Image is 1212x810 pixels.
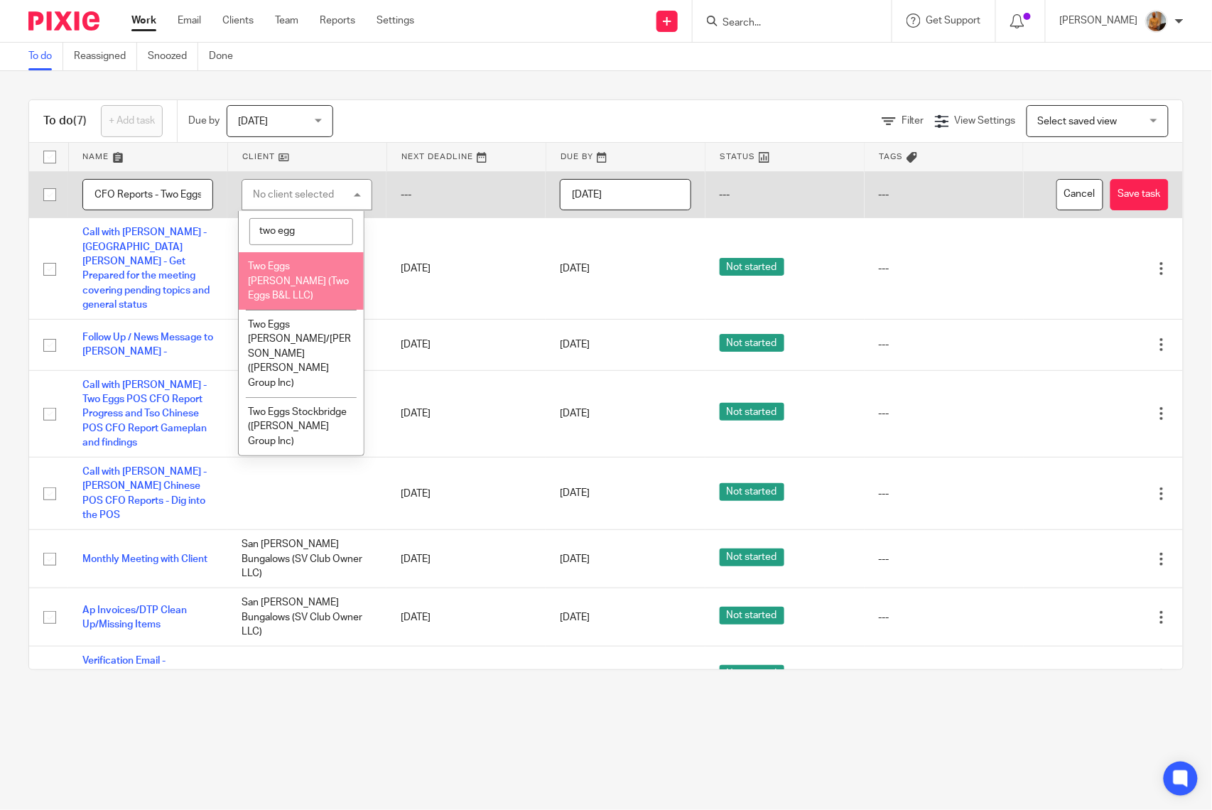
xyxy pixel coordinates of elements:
[560,612,590,622] span: [DATE]
[720,665,784,683] span: Not started
[926,16,981,26] span: Get Support
[28,11,99,31] img: Pixie
[222,13,254,28] a: Clients
[879,669,1010,683] div: ---
[82,656,183,695] a: Verification Email - [GEOGRAPHIC_DATA][PERSON_NAME]
[248,261,349,301] span: Two Eggs [PERSON_NAME] (Two Eggs B&L LLC)
[879,261,1010,276] div: ---
[386,647,546,704] td: [DATE]
[82,605,187,630] a: Ap Invoices/DTP Clean Up/Missing Items
[1145,10,1168,33] img: 1234.JPG
[82,179,213,211] input: Task name
[1060,13,1138,28] p: [PERSON_NAME]
[879,610,1010,625] div: ---
[560,554,590,564] span: [DATE]
[720,258,784,276] span: Not started
[879,337,1010,352] div: ---
[227,530,386,588] td: San [PERSON_NAME] Bungalows (SV Club Owner LLC)
[28,43,63,70] a: To do
[148,43,198,70] a: Snoozed
[386,530,546,588] td: [DATE]
[386,218,546,320] td: [DATE]
[879,552,1010,566] div: ---
[1038,117,1118,126] span: Select saved view
[720,483,784,501] span: Not started
[178,13,201,28] a: Email
[720,403,784,421] span: Not started
[902,116,924,126] span: Filter
[82,554,207,564] a: Monthly Meeting with Client
[248,320,351,388] span: Two Eggs [PERSON_NAME]/[PERSON_NAME] ([PERSON_NAME] Group Inc)
[227,218,386,320] td: San [PERSON_NAME] Bungalows (SV Club Owner LLC)
[82,333,213,357] a: Follow Up / News Message to [PERSON_NAME] -
[1110,179,1169,211] button: Save task
[560,340,590,350] span: [DATE]
[253,190,334,200] div: No client selected
[74,43,137,70] a: Reassigned
[249,218,353,245] input: Search options...
[879,406,1010,421] div: ---
[879,487,1010,501] div: ---
[386,171,546,218] td: ---
[82,467,207,520] a: Call with [PERSON_NAME] - [PERSON_NAME] Chinese POS CFO Reports - Dig into the POS
[320,13,355,28] a: Reports
[386,320,546,370] td: [DATE]
[865,171,1024,218] td: ---
[386,458,546,530] td: [DATE]
[560,264,590,274] span: [DATE]
[101,105,163,137] a: + Add task
[560,409,590,418] span: [DATE]
[275,13,298,28] a: Team
[82,227,210,310] a: Call with [PERSON_NAME] - [GEOGRAPHIC_DATA][PERSON_NAME] - Get Prepared for the meeting covering ...
[209,43,244,70] a: Done
[82,380,207,448] a: Call with [PERSON_NAME] - Two Eggs POS CFO Report Progress and Tso Chinese POS CFO Report Gamepla...
[386,588,546,647] td: [DATE]
[43,114,87,129] h1: To do
[560,489,590,499] span: [DATE]
[1056,179,1103,211] button: Cancel
[720,607,784,625] span: Not started
[131,13,156,28] a: Work
[879,153,903,161] span: Tags
[720,549,784,566] span: Not started
[73,115,87,126] span: (7)
[955,116,1016,126] span: View Settings
[238,117,268,126] span: [DATE]
[248,407,347,446] span: Two Eggs Stockbridge ([PERSON_NAME] Group Inc)
[720,334,784,352] span: Not started
[386,370,546,458] td: [DATE]
[705,171,865,218] td: ---
[188,114,220,128] p: Due by
[721,17,849,30] input: Search
[560,179,691,211] input: Pick a date
[377,13,414,28] a: Settings
[227,588,386,647] td: San [PERSON_NAME] Bungalows (SV Club Owner LLC)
